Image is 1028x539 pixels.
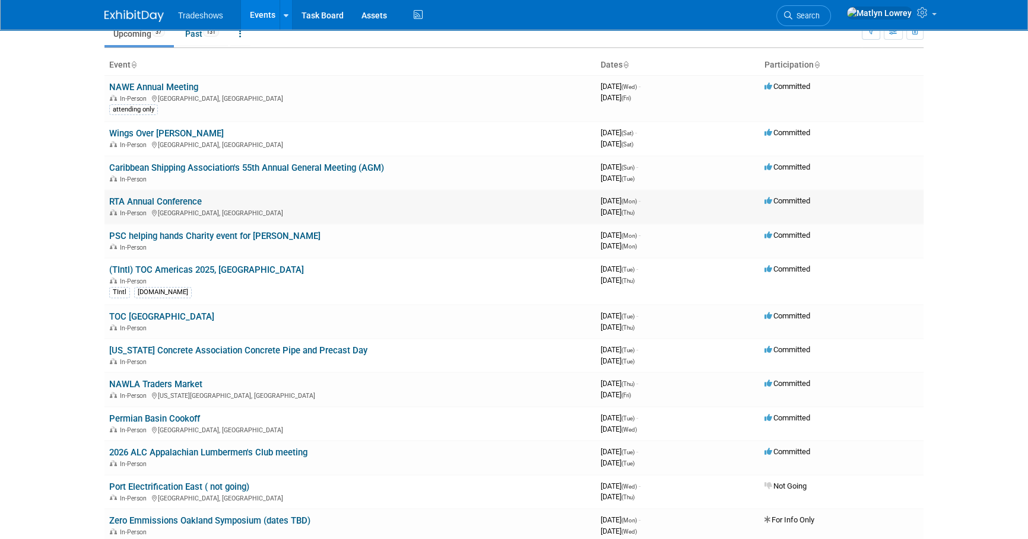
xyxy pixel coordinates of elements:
span: Committed [764,231,810,240]
span: [DATE] [601,241,637,250]
span: Committed [764,264,810,273]
span: Committed [764,162,810,171]
span: (Tue) [621,347,634,353]
span: [DATE] [601,276,634,285]
span: (Wed) [621,84,637,90]
a: RTA Annual Conference [109,196,202,207]
img: In-Person Event [110,392,117,398]
span: [DATE] [601,447,638,456]
span: (Tue) [621,358,634,365]
span: (Mon) [621,198,637,205]
img: Matlyn Lowrey [846,7,912,20]
span: (Tue) [621,415,634,422]
span: In-Person [120,324,150,332]
span: Committed [764,128,810,137]
span: (Sun) [621,164,634,171]
span: In-Person [120,495,150,502]
span: [DATE] [601,481,640,490]
span: Committed [764,413,810,422]
span: - [636,264,638,273]
span: In-Person [120,141,150,149]
div: [DOMAIN_NAME] [134,287,192,298]
span: Tradeshows [178,11,223,20]
a: Sort by Event Name [131,60,137,69]
span: (Wed) [621,528,637,535]
span: [DATE] [601,264,638,273]
span: In-Person [120,176,150,183]
span: [DATE] [601,356,634,365]
img: In-Person Event [110,358,117,364]
a: NAWE Annual Meeting [109,82,198,93]
span: [DATE] [601,458,634,467]
a: (TIntl) TOC Americas 2025, [GEOGRAPHIC_DATA] [109,264,304,275]
a: Caribbean Shipping Association's 55th Annual General Meeting (AGM) [109,162,384,173]
a: Permian Basin Cookoff [109,413,200,424]
div: [GEOGRAPHIC_DATA], [GEOGRAPHIC_DATA] [109,493,591,502]
span: 37 [152,28,165,37]
a: Past131 [176,23,228,45]
span: In-Person [120,426,150,434]
span: Committed [764,311,810,320]
span: Committed [764,447,810,456]
div: TIntl [109,287,130,298]
span: [DATE] [601,93,631,102]
a: Zero Emmissions Oakland Symposium (dates TBD) [109,515,310,526]
span: (Fri) [621,95,631,101]
span: - [636,345,638,354]
img: In-Person Event [110,244,117,250]
span: - [636,379,638,388]
span: (Fri) [621,392,631,398]
span: For Info Only [764,515,814,524]
span: Committed [764,196,810,205]
div: [GEOGRAPHIC_DATA], [GEOGRAPHIC_DATA] [109,93,591,103]
span: (Thu) [621,324,634,331]
a: NAWLA Traders Market [109,379,202,390]
span: (Mon) [621,232,637,239]
span: - [635,128,637,137]
div: [US_STATE][GEOGRAPHIC_DATA], [GEOGRAPHIC_DATA] [109,390,591,400]
span: Committed [764,82,810,91]
span: In-Person [120,528,150,536]
span: [DATE] [601,162,638,171]
img: In-Person Event [110,324,117,330]
span: - [639,82,640,91]
span: [DATE] [601,139,633,148]
span: (Thu) [621,494,634,500]
img: In-Person Event [110,209,117,215]
span: (Thu) [621,278,634,284]
span: [DATE] [601,492,634,501]
span: (Tue) [621,449,634,455]
span: (Tue) [621,176,634,182]
span: (Wed) [621,426,637,433]
span: (Sat) [621,130,633,136]
div: attending only [109,104,158,115]
span: [DATE] [601,311,638,320]
span: [DATE] [601,196,640,205]
a: Sort by Start Date [623,60,629,69]
span: In-Person [120,209,150,217]
span: [DATE] [601,128,637,137]
div: [GEOGRAPHIC_DATA], [GEOGRAPHIC_DATA] [109,208,591,217]
span: (Mon) [621,243,637,250]
span: In-Person [120,358,150,366]
span: (Mon) [621,517,637,524]
img: In-Person Event [110,495,117,500]
span: - [639,515,640,524]
span: - [636,447,638,456]
span: [DATE] [601,379,638,388]
span: Not Going [764,481,807,490]
a: PSC helping hands Charity event for [PERSON_NAME] [109,231,321,241]
img: In-Person Event [110,460,117,466]
div: [GEOGRAPHIC_DATA], [GEOGRAPHIC_DATA] [109,139,591,149]
span: (Wed) [621,483,637,490]
span: Search [792,11,820,20]
span: [DATE] [601,82,640,91]
span: [DATE] [601,231,640,240]
span: (Tue) [621,313,634,320]
a: Sort by Participation Type [814,60,820,69]
th: Participation [760,55,924,75]
span: (Tue) [621,266,634,273]
img: In-Person Event [110,141,117,147]
span: - [639,231,640,240]
a: Search [776,5,831,26]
